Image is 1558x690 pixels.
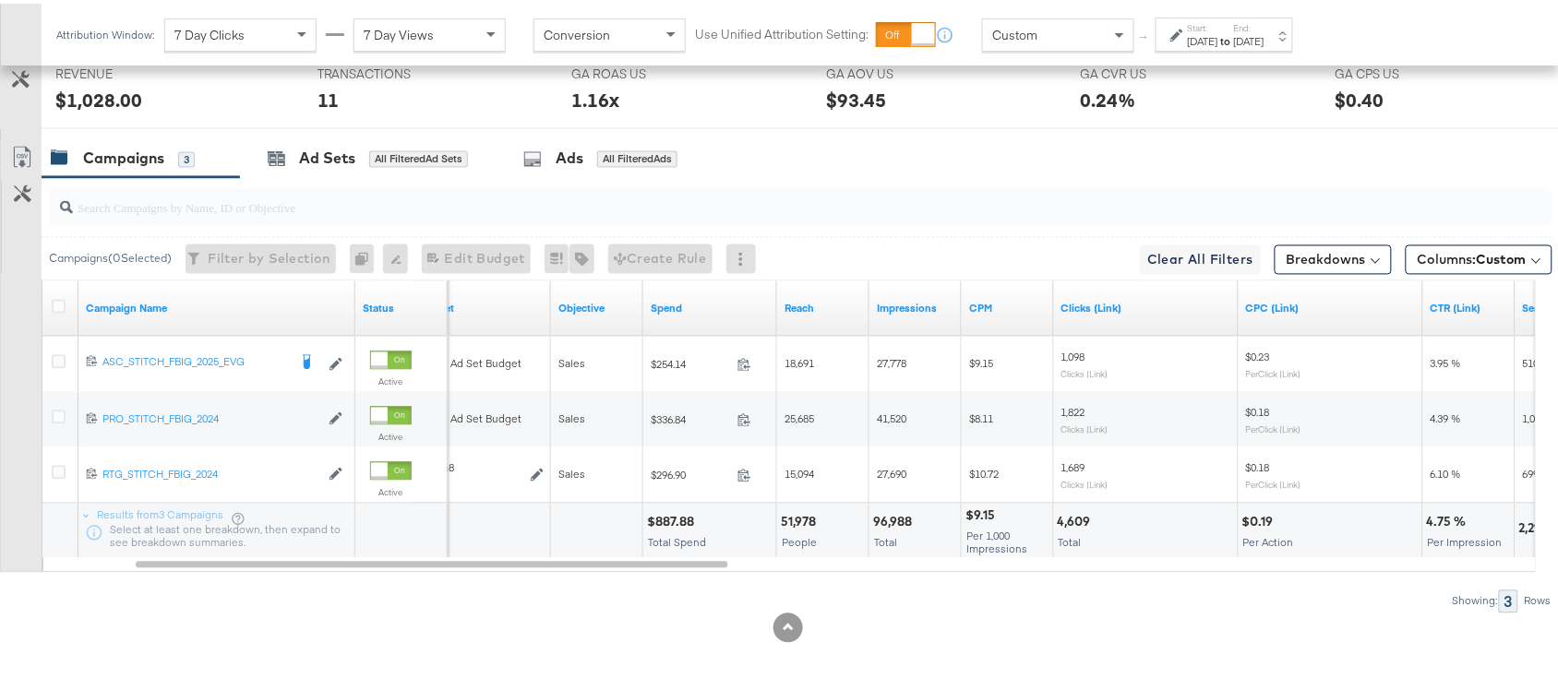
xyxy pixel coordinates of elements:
span: 4.39 % [1431,409,1461,422]
span: 27,690 [877,464,906,478]
a: ASC_STITCH_FBIG_2025_EVG [102,351,287,370]
a: The average cost you've paid to have 1,000 impressions of your ad. [969,298,1047,313]
span: Per 1,000 Impressions [966,526,1027,553]
div: Campaigns [83,145,164,166]
div: 3 [178,149,195,165]
div: $1,028.00 [55,84,142,111]
span: GA ROAS US [571,62,710,79]
span: 1,009 [1523,409,1547,422]
div: $887.88 [647,510,700,528]
label: Active [370,483,412,495]
a: The number of times your ad was served. On mobile apps an ad is counted as served the first time ... [877,298,954,313]
div: $93.45 [826,84,886,111]
a: Your campaign name. [86,298,348,313]
strong: to [1218,30,1234,44]
sub: Clicks (Link) [1061,421,1109,432]
span: Columns: [1418,247,1527,266]
span: Custom [1477,248,1527,265]
span: 25,685 [785,409,814,422]
div: PRO_STITCH_FBIG_2024 [102,409,319,423]
div: 2,218 [1519,517,1552,534]
span: Per Impression [1428,532,1503,546]
div: 0.24% [1081,84,1136,111]
div: [DATE] [1188,30,1218,45]
div: Attribution Window: [55,25,155,38]
span: Total [1059,532,1082,546]
a: The number of people your ad was served to. [785,298,862,313]
button: Breakdowns [1275,242,1392,271]
span: Per Action [1243,532,1294,546]
div: $9.15 [965,504,1001,521]
div: 4.75 % [1427,510,1472,528]
div: RTG_STITCH_FBIG_2024 [102,464,319,479]
span: TRANSACTIONS [318,62,456,79]
span: Conversion [544,23,610,40]
span: 18,691 [785,353,814,367]
div: Campaigns ( 0 Selected) [49,247,172,264]
span: Sales [558,464,585,478]
div: Showing: [1452,591,1499,604]
div: 11 [318,84,340,111]
div: 4,609 [1058,510,1097,528]
span: Clear All Filters [1147,245,1253,268]
sub: Clicks (Link) [1061,365,1109,376]
sub: Clicks (Link) [1061,476,1109,487]
label: Start: [1188,18,1218,30]
span: 7 Day Clicks [174,23,245,40]
span: Total Spend [648,532,706,546]
span: $336.84 [651,410,730,423]
div: Ads [556,145,583,166]
span: Sales [558,353,585,367]
label: Use Unified Attribution Setting: [695,22,869,40]
sub: Per Click (Link) [1246,476,1301,487]
span: 1,822 [1061,402,1085,416]
div: 51,978 [781,510,821,528]
div: $0.19 [1242,510,1279,528]
a: The number of clicks received on a link in your ad divided by the number of impressions. [1431,298,1508,313]
span: People [782,532,817,546]
a: Shows the current state of your Ad Campaign. [363,298,440,313]
span: $9.15 [969,353,993,367]
button: Columns:Custom [1406,242,1552,271]
button: Clear All Filters [1140,242,1261,271]
span: 510 [1523,353,1540,367]
div: $0.40 [1335,84,1384,111]
span: $0.18 [1246,402,1270,416]
span: GA AOV US [826,62,965,79]
span: 1,098 [1061,347,1085,361]
div: 0 [350,241,383,270]
div: All Filtered Ads [597,148,677,164]
div: 96,988 [873,510,917,528]
div: Rows [1524,591,1552,604]
a: The maximum amount you're willing to spend on your ads, on average each day or over the lifetime ... [419,298,544,313]
a: The average cost for each link click you've received from your ad. [1246,298,1416,313]
span: Custom [992,23,1037,40]
span: Sales [558,409,585,422]
span: 6.10 % [1431,464,1461,478]
div: Ad Sets [299,145,355,166]
div: Using Ad Set Budget [419,353,544,368]
a: The number of clicks on links appearing on your ad or Page that direct people to your sites off F... [1061,298,1231,313]
span: $0.23 [1246,347,1270,361]
span: 7 Day Views [364,23,434,40]
span: 15,094 [785,464,814,478]
div: 1.16x [571,84,619,111]
a: The total amount spent to date. [651,298,770,313]
div: All Filtered Ad Sets [369,148,468,164]
span: $0.18 [1246,458,1270,471]
span: GA CVR US [1081,62,1219,79]
input: Search Campaigns by Name, ID or Objective [73,179,1416,215]
span: 1,689 [1061,458,1085,471]
sub: Per Click (Link) [1246,365,1301,376]
div: ASC_STITCH_FBIG_2025_EVG [102,351,287,366]
a: RTG_STITCH_FBIG_2024 [102,464,319,480]
span: 27,778 [877,353,906,367]
div: 3 [1499,587,1518,610]
span: 41,520 [877,409,906,422]
span: 3.95 % [1431,353,1461,367]
span: GA CPS US [1335,62,1473,79]
label: End: [1234,18,1264,30]
span: $254.14 [651,354,730,368]
div: Using Ad Set Budget [419,409,544,423]
span: Total [874,532,897,546]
